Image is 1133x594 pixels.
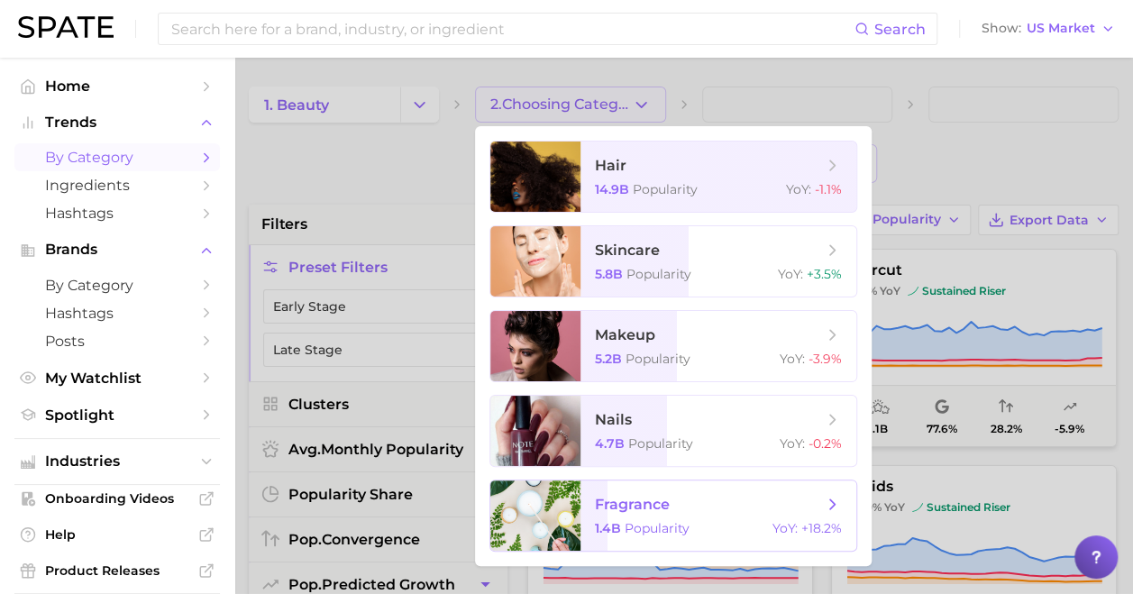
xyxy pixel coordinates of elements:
span: YoY : [772,520,798,536]
span: Popularity [626,266,691,282]
img: SPATE [18,16,114,38]
span: Brands [45,242,189,258]
span: Industries [45,453,189,470]
span: by Category [45,149,189,166]
span: Onboarding Videos [45,490,189,507]
span: YoY : [780,351,805,367]
span: YoY : [778,266,803,282]
span: Spotlight [45,407,189,424]
span: 14.9b [595,181,629,197]
a: My Watchlist [14,364,220,392]
span: Hashtags [45,305,189,322]
span: nails [595,411,632,428]
span: skincare [595,242,660,259]
span: Popularity [625,520,690,536]
span: Help [45,526,189,543]
span: Popularity [628,435,693,452]
button: ShowUS Market [977,17,1119,41]
span: Home [45,78,189,95]
a: Home [14,72,220,100]
span: 5.2b [595,351,622,367]
span: Product Releases [45,562,189,579]
span: Hashtags [45,205,189,222]
a: Ingredients [14,171,220,199]
ul: 2.Choosing Category [475,126,872,566]
span: -1.1% [815,181,842,197]
span: +3.5% [807,266,842,282]
span: 5.8b [595,266,623,282]
span: +18.2% [801,520,842,536]
span: US Market [1027,23,1095,33]
span: YoY : [780,435,805,452]
span: fragrance [595,496,670,513]
button: Industries [14,448,220,475]
span: Trends [45,114,189,131]
a: by Category [14,271,220,299]
span: Ingredients [45,177,189,194]
span: Popularity [633,181,698,197]
span: makeup [595,326,655,343]
span: Show [982,23,1021,33]
span: by Category [45,277,189,294]
a: Product Releases [14,557,220,584]
span: -0.2% [809,435,842,452]
span: -3.9% [809,351,842,367]
a: by Category [14,143,220,171]
a: Posts [14,327,220,355]
span: YoY : [786,181,811,197]
span: 1.4b [595,520,621,536]
span: Popularity [626,351,690,367]
a: Spotlight [14,401,220,429]
button: Brands [14,236,220,263]
span: Posts [45,333,189,350]
span: Search [874,21,926,38]
a: Hashtags [14,299,220,327]
span: hair [595,157,626,174]
input: Search here for a brand, industry, or ingredient [169,14,854,44]
span: My Watchlist [45,370,189,387]
a: Onboarding Videos [14,485,220,512]
a: Hashtags [14,199,220,227]
a: Help [14,521,220,548]
button: Trends [14,109,220,136]
span: 4.7b [595,435,625,452]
